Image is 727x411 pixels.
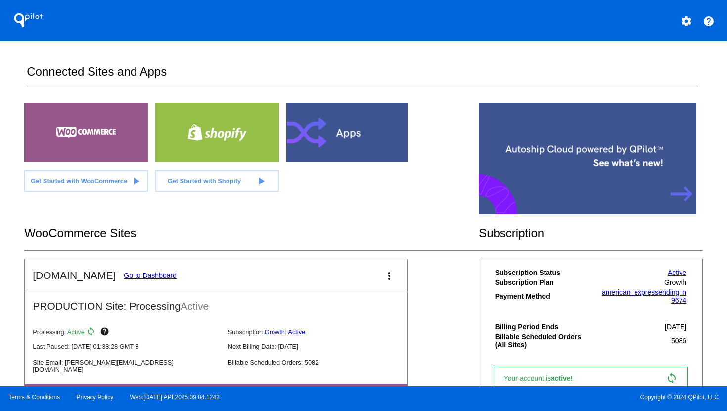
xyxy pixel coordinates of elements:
mat-icon: play_arrow [255,175,267,187]
span: Get Started with WooCommerce [31,177,127,184]
mat-icon: play_arrow [130,175,142,187]
th: Subscription Status [495,268,591,277]
p: Billable Scheduled Orders: 5082 [228,359,415,366]
span: active! [551,374,578,382]
span: Get Started with Shopify [168,177,241,184]
a: Active [668,269,686,276]
a: Web:[DATE] API:2025.09.04.1242 [130,394,220,401]
a: Go to Dashboard [124,272,177,279]
span: Your account is [504,374,583,382]
mat-icon: help [703,15,715,27]
mat-icon: help [100,327,112,339]
th: Payment Method [495,288,591,305]
mat-icon: sync [86,327,98,339]
h2: Subscription [479,227,703,240]
a: Get Started with Shopify [155,170,279,192]
a: Growth: Active [265,328,306,336]
mat-icon: sync [666,372,678,384]
th: Subscription Plan [495,278,591,287]
h2: WooCommerce Sites [24,227,479,240]
a: Get Started with WooCommerce [24,170,148,192]
th: Billable Scheduled Orders (All Sites) [495,332,591,349]
mat-icon: settings [681,15,692,27]
a: Terms & Conditions [8,394,60,401]
span: Growth [664,278,686,286]
p: Site Email: [PERSON_NAME][EMAIL_ADDRESS][DOMAIN_NAME] [33,359,220,373]
a: Your account isactive! sync [494,367,688,390]
p: Processing: [33,327,220,339]
span: Copyright © 2024 QPilot, LLC [372,394,719,401]
p: Last Paused: [DATE] 01:38:28 GMT-8 [33,343,220,350]
span: Active [181,300,209,312]
mat-icon: more_vert [383,270,395,282]
h1: QPilot [8,10,48,30]
p: Subscription: [228,328,415,336]
p: Next Billing Date: [DATE] [228,343,415,350]
span: american_express [602,288,658,296]
span: [DATE] [665,323,686,331]
h2: PRODUCTION Site: Processing [25,292,407,312]
span: 5086 [671,337,686,345]
h2: Connected Sites and Apps [27,65,697,87]
h2: [DOMAIN_NAME] [33,270,116,281]
a: american_expressending in 9674 [602,288,686,304]
span: Active [67,328,85,336]
th: Billing Period Ends [495,322,591,331]
a: Privacy Policy [77,394,114,401]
